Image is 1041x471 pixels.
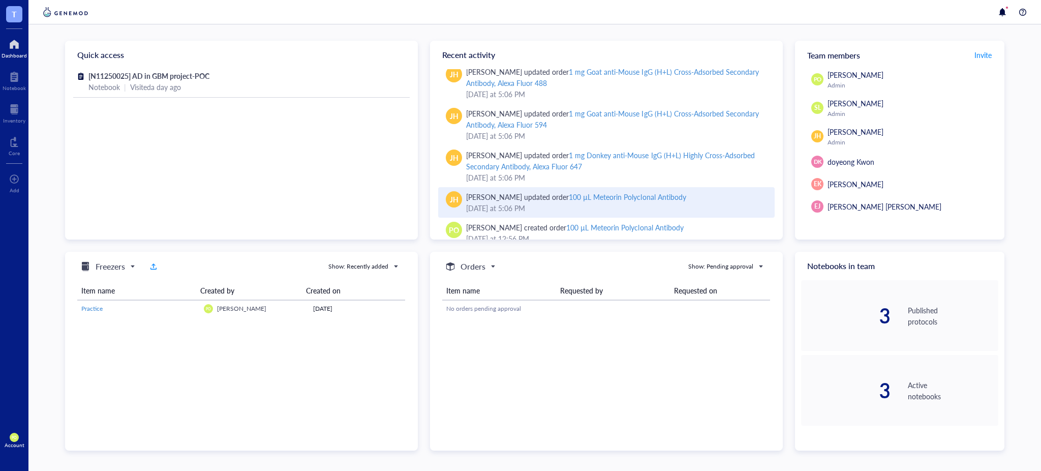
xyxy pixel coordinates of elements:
[569,192,686,202] div: 100 µL Meteorin Polyclonal Antibody
[974,50,992,60] span: Invite
[795,252,1004,280] div: Notebooks in team
[450,152,458,163] span: JH
[466,89,767,100] div: [DATE] at 5:06 PM
[302,281,395,300] th: Created on
[3,117,25,124] div: Inventory
[41,6,90,18] img: genemod-logo
[430,41,783,69] div: Recent activity
[88,81,120,93] div: Notebook
[81,304,196,313] a: Practice
[466,150,755,171] div: 1 mg Donkey anti-Mouse IgG (H+L) Highly Cross-Adsorbed Secondary Antibody, Alexa Fluor 647
[466,202,767,214] div: [DATE] at 5:06 PM
[466,66,767,89] div: [PERSON_NAME] updated order
[908,379,998,402] div: Active notebooks
[828,110,994,118] div: Admin
[461,260,485,273] h5: Orders
[813,158,821,166] span: DK
[206,307,211,311] span: PO
[65,41,418,69] div: Quick access
[450,110,458,122] span: JH
[828,157,874,167] span: doyeong Kwon
[466,150,767,172] div: [PERSON_NAME] updated order
[670,281,770,300] th: Requested on
[466,222,684,233] div: [PERSON_NAME] created order
[688,262,753,271] div: Show: Pending approval
[9,134,20,156] a: Core
[466,130,767,141] div: [DATE] at 5:06 PM
[442,281,556,300] th: Item name
[3,69,26,91] a: Notebook
[814,103,821,112] span: SL
[9,150,20,156] div: Core
[124,81,126,93] div: |
[88,71,209,81] span: [N11250025] AD in GBM project-POC
[828,179,883,189] span: [PERSON_NAME]
[446,304,766,313] div: No orders pending approval
[466,172,767,183] div: [DATE] at 5:06 PM
[10,187,19,193] div: Add
[908,305,998,327] div: Published protocols
[313,304,401,313] div: [DATE]
[814,132,821,141] span: JH
[438,145,775,187] a: JH[PERSON_NAME] updated order1 mg Donkey anti-Mouse IgG (H+L) Highly Cross-Adsorbed Secondary Ant...
[828,81,994,90] div: Admin
[81,304,103,313] span: Practice
[466,108,759,130] div: 1 mg Goat anti-Mouse IgG (H+L) Cross-Adsorbed Secondary Antibody, Alexa Fluor 594
[96,260,125,273] h5: Freezers
[12,8,17,20] span: T
[217,304,266,313] span: [PERSON_NAME]
[556,281,670,300] th: Requested by
[438,218,775,248] a: PO[PERSON_NAME] created order100 µL Meteorin Polyclonal Antibody[DATE] at 12:56 PM
[12,435,17,440] span: PO
[3,85,26,91] div: Notebook
[3,101,25,124] a: Inventory
[450,194,458,205] span: JH
[438,62,775,104] a: JH[PERSON_NAME] updated order1 mg Goat anti-Mouse IgG (H+L) Cross-Adsorbed Secondary Antibody, Al...
[438,104,775,145] a: JH[PERSON_NAME] updated order1 mg Goat anti-Mouse IgG (H+L) Cross-Adsorbed Secondary Antibody, Al...
[130,81,181,93] div: Visited a day ago
[566,222,683,232] div: 100 µL Meteorin Polyclonal Antibody
[828,98,883,108] span: [PERSON_NAME]
[2,36,27,58] a: Dashboard
[828,201,941,212] span: [PERSON_NAME] [PERSON_NAME]
[828,138,994,146] div: Admin
[828,70,883,80] span: [PERSON_NAME]
[795,41,1004,69] div: Team members
[450,69,458,80] span: JH
[814,180,821,189] span: EK
[77,281,196,300] th: Item name
[328,262,388,271] div: Show: Recently added
[5,442,24,448] div: Account
[814,202,820,211] span: EJ
[196,281,302,300] th: Created by
[466,191,686,202] div: [PERSON_NAME] updated order
[801,380,892,401] div: 3
[828,127,883,137] span: [PERSON_NAME]
[2,52,27,58] div: Dashboard
[974,47,992,63] button: Invite
[801,306,892,326] div: 3
[438,187,775,218] a: JH[PERSON_NAME] updated order100 µL Meteorin Polyclonal Antibody[DATE] at 5:06 PM
[813,75,821,84] span: PO
[466,108,767,130] div: [PERSON_NAME] updated order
